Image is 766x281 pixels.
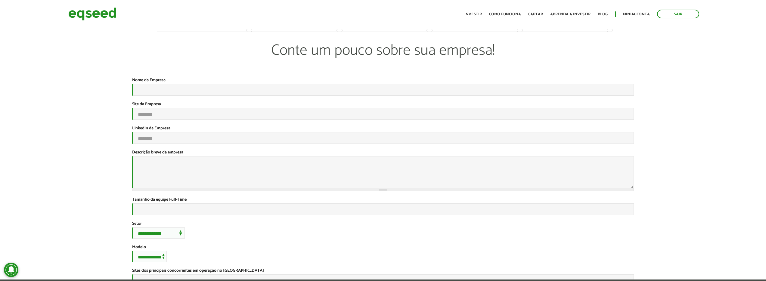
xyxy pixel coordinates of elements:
a: Captar [528,12,543,16]
label: Site da Empresa [132,102,161,107]
a: Investir [464,12,482,16]
label: Setor [132,222,142,226]
label: Tamanho da equipe Full-Time [132,198,187,202]
p: Conte um pouco sobre sua empresa! [157,42,609,78]
label: Nome da Empresa [132,78,166,82]
a: Como funciona [489,12,521,16]
a: Aprenda a investir [550,12,591,16]
label: LinkedIn da Empresa [132,126,170,131]
label: Modelo [132,245,146,249]
label: Sites dos principais concorrentes em operação no [GEOGRAPHIC_DATA] [132,269,264,273]
label: Descrição breve da empresa [132,150,183,155]
img: EqSeed [68,6,116,22]
a: Blog [598,12,608,16]
a: Minha conta [623,12,650,16]
a: Sair [657,10,699,18]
